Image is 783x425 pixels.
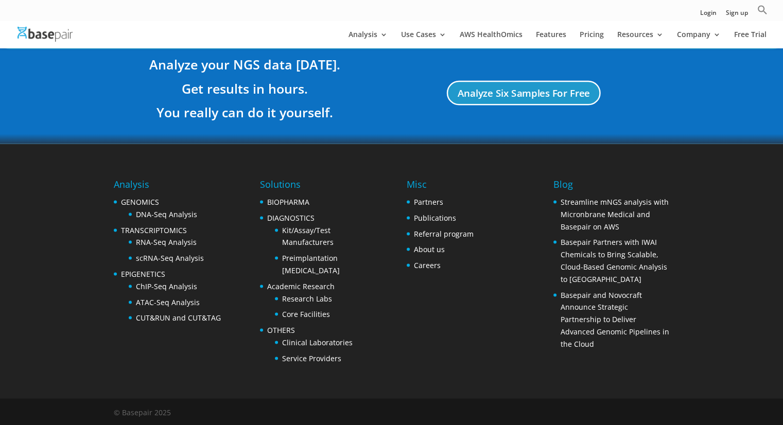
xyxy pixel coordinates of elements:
[349,31,388,48] a: Analysis
[407,178,474,196] h4: Misc
[260,178,376,196] h4: Solutions
[114,55,376,79] h3: Analyze your NGS data [DATE].
[136,253,204,263] a: scRNA-Seq Analysis
[267,281,335,291] a: Academic Research
[447,81,601,106] a: Analyze Six Samples For Free
[677,31,721,48] a: Company
[136,209,197,219] a: DNA-Seq Analysis
[460,31,523,48] a: AWS HealthOmics
[282,225,334,247] a: Kit/Assay/Test Manufacturers
[580,31,604,48] a: Pricing
[414,244,445,254] a: About us
[282,253,340,275] a: Preimplantation [MEDICAL_DATA]
[414,229,474,239] a: Referral program
[114,406,171,424] div: © Basepair 2025
[561,237,667,284] a: Basepair Partners with IWAI Chemicals to Bring Scalable, Cloud-Based Genomic Analysis to [GEOGRAP...
[121,269,165,279] a: EPIGENETICS
[757,5,768,15] svg: Search
[700,10,717,21] a: Login
[121,225,187,235] a: TRANSCRIPTOMICS
[136,237,197,247] a: RNA-Seq Analysis
[561,290,669,349] a: Basepair and Novocraft Announce Strategic Partnership to Deliver Advanced Genomic Pipelines in th...
[282,338,353,347] a: Clinical Laboratories
[121,197,159,207] a: GENOMICS
[267,213,315,223] a: DIAGNOSTICS
[726,10,748,21] a: Sign up
[114,178,221,196] h4: Analysis
[136,297,200,307] a: ATAC-Seq Analysis
[267,325,295,335] a: OTHERS
[18,27,73,42] img: Basepair
[414,213,456,223] a: Publications
[114,103,376,127] h3: You really can do it yourself.
[553,178,669,196] h4: Blog
[734,31,767,48] a: Free Trial
[282,309,330,319] a: Core Facilities
[282,353,341,363] a: Service Providers
[586,351,771,413] iframe: Drift Widget Chat Controller
[114,79,376,103] h3: Get results in hours.
[136,313,221,323] a: CUT&RUN and CUT&TAG
[414,197,443,207] a: Partners
[282,294,332,304] a: Research Labs
[136,281,197,291] a: ChIP-Seq Analysis
[414,260,441,270] a: Careers
[267,197,309,207] a: BIOPHARMA
[401,31,446,48] a: Use Cases
[536,31,566,48] a: Features
[757,5,768,21] a: Search Icon Link
[561,197,669,232] a: Streamline mNGS analysis with Micronbrane Medical and Basepair on AWS
[617,31,664,48] a: Resources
